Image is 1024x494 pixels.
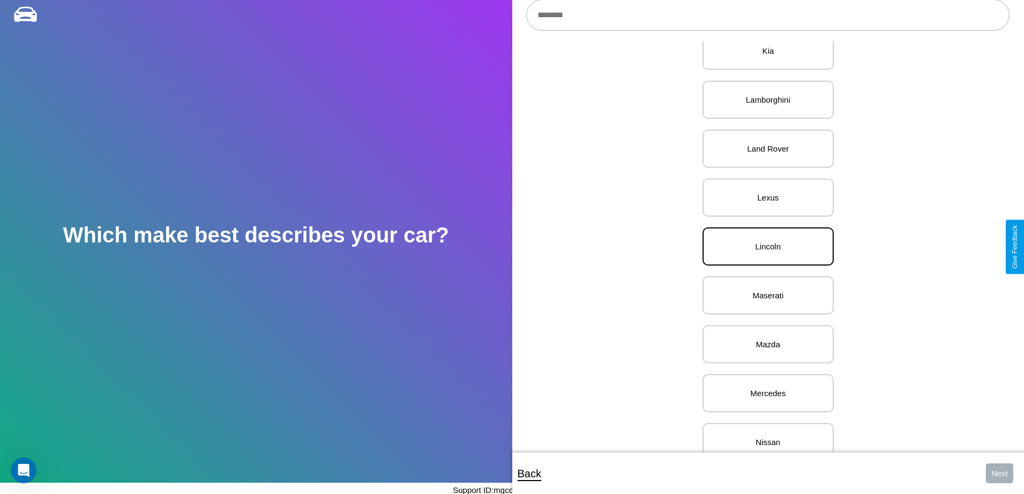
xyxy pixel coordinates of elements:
[714,44,822,58] p: Kia
[714,141,822,156] p: Land Rover
[714,386,822,400] p: Mercedes
[63,223,449,247] h2: Which make best describes your car?
[714,190,822,205] p: Lexus
[1011,225,1019,269] div: Give Feedback
[518,464,541,483] p: Back
[986,463,1013,483] button: Next
[714,337,822,352] p: Mazda
[714,435,822,449] p: Nissan
[714,239,822,254] p: Lincoln
[714,92,822,107] p: Lamborghini
[11,457,37,483] iframe: Intercom live chat
[714,288,822,303] p: Maserati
